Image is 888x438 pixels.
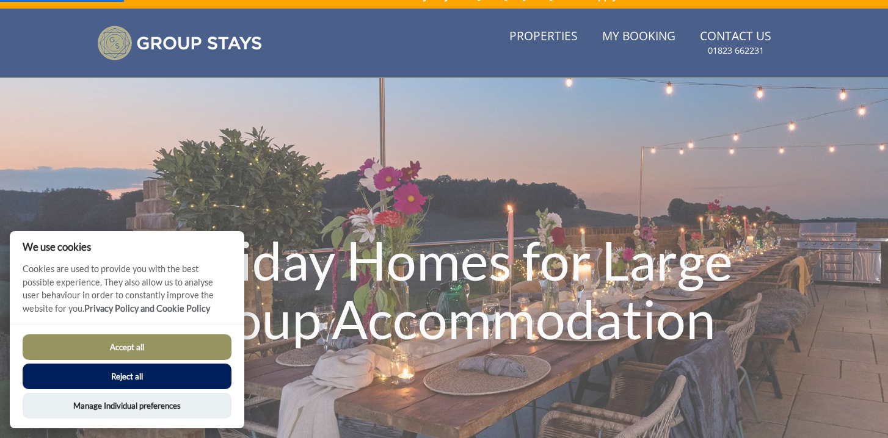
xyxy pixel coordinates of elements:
[23,334,231,360] button: Accept all
[23,393,231,418] button: Manage Individual preferences
[84,303,210,314] a: Privacy Policy and Cookie Policy
[97,26,262,60] img: Group Stays
[695,23,776,63] a: Contact Us01823 662231
[597,23,680,51] a: My Booking
[133,207,755,373] h1: Holiday Homes for Large Group Accommodation
[23,364,231,389] button: Reject all
[10,241,244,253] h2: We use cookies
[10,262,244,324] p: Cookies are used to provide you with the best possible experience. They also allow us to analyse ...
[504,23,583,51] a: Properties
[708,45,764,57] small: 01823 662231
